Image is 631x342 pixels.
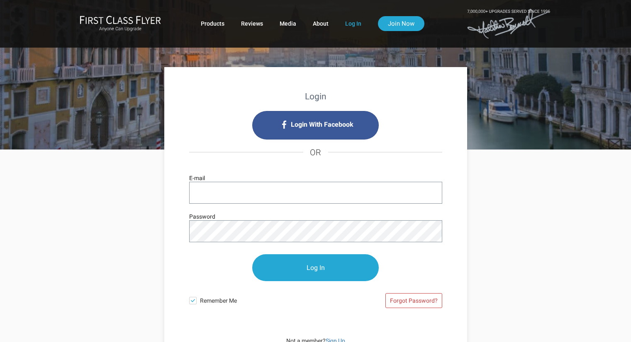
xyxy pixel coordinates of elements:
[280,16,296,31] a: Media
[252,254,379,281] input: Log In
[378,16,424,31] a: Join Now
[201,16,224,31] a: Products
[189,212,215,221] label: Password
[313,16,329,31] a: About
[189,173,205,183] label: E-mail
[80,26,161,32] small: Anyone Can Upgrade
[241,16,263,31] a: Reviews
[80,15,161,24] img: First Class Flyer
[252,111,379,140] i: Login with Facebook
[200,293,316,305] span: Remember Me
[305,92,326,101] strong: Login
[385,293,442,308] a: Forgot Password?
[345,16,361,31] a: Log In
[189,140,442,165] h4: OR
[80,15,161,32] a: First Class FlyerAnyone Can Upgrade
[291,118,353,131] span: Login With Facebook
